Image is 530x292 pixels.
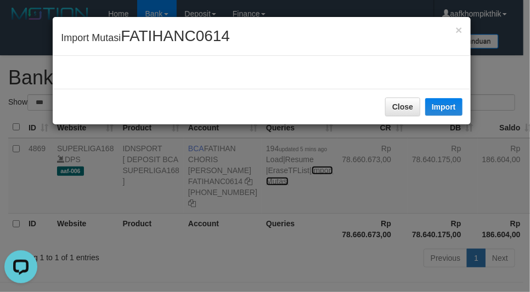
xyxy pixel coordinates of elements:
[425,98,463,116] button: Import
[121,27,230,44] span: FATIHANC0614
[61,32,230,43] span: Import Mutasi
[455,24,462,36] span: ×
[385,98,420,116] button: Close
[455,24,462,36] button: Close
[4,4,37,37] button: Open LiveChat chat widget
